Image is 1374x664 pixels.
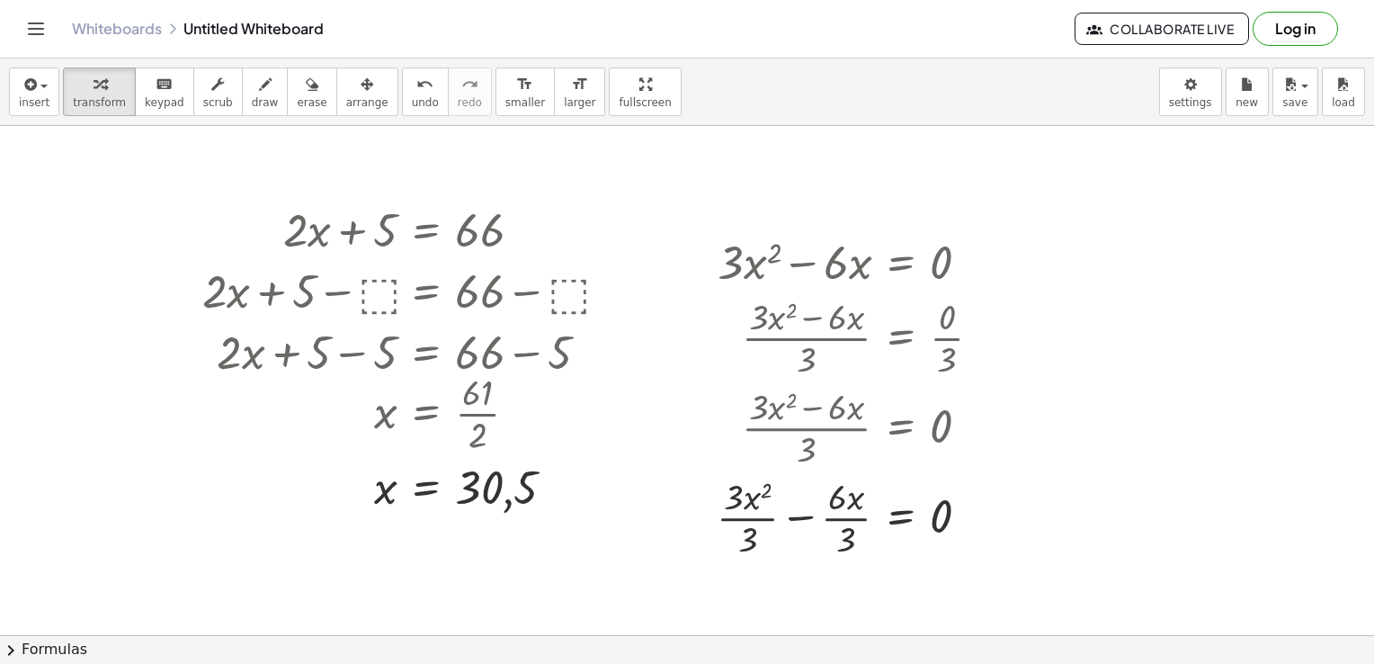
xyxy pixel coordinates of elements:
button: scrub [193,67,243,116]
span: scrub [203,96,233,109]
button: draw [242,67,289,116]
i: keyboard [156,74,173,95]
button: Toggle navigation [22,14,50,43]
span: fullscreen [619,96,671,109]
span: erase [297,96,326,109]
i: format_size [571,74,588,95]
button: load [1322,67,1365,116]
button: transform [63,67,136,116]
button: undoundo [402,67,449,116]
button: erase [287,67,336,116]
a: Whiteboards [72,20,162,38]
span: smaller [505,96,545,109]
span: Collaborate Live [1090,21,1234,37]
button: save [1272,67,1318,116]
button: format_sizesmaller [495,67,555,116]
button: insert [9,67,59,116]
button: arrange [336,67,398,116]
i: format_size [516,74,533,95]
span: load [1332,96,1355,109]
i: undo [416,74,433,95]
span: keypad [145,96,184,109]
span: transform [73,96,126,109]
span: settings [1169,96,1212,109]
span: save [1282,96,1307,109]
span: arrange [346,96,388,109]
button: Collaborate Live [1075,13,1249,45]
i: redo [461,74,478,95]
span: draw [252,96,279,109]
span: undo [412,96,439,109]
span: insert [19,96,49,109]
button: new [1226,67,1269,116]
span: new [1236,96,1258,109]
button: format_sizelarger [554,67,605,116]
button: fullscreen [609,67,681,116]
span: redo [458,96,482,109]
button: keyboardkeypad [135,67,194,116]
button: Log in [1253,12,1338,46]
span: larger [564,96,595,109]
button: settings [1159,67,1222,116]
button: redoredo [448,67,492,116]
